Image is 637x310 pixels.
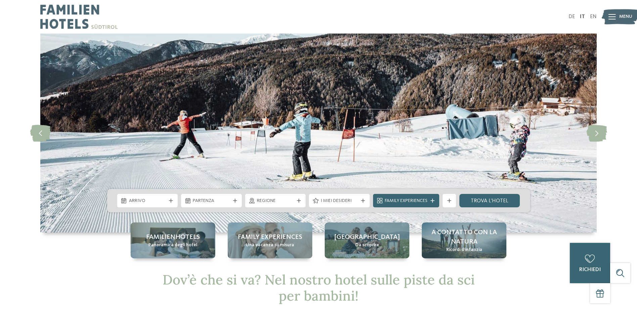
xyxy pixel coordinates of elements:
[325,222,409,258] a: Hotel sulle piste da sci per bambini: divertimento senza confini [GEOGRAPHIC_DATA] Da scoprire
[131,222,215,258] a: Hotel sulle piste da sci per bambini: divertimento senza confini Familienhotels Panoramica degli ...
[570,243,610,283] a: richiedi
[238,232,302,242] span: Family experiences
[446,247,482,253] span: Ricordi d’infanzia
[129,198,166,204] span: Arrivo
[355,242,379,249] span: Da scoprire
[257,198,294,204] span: Regione
[40,34,597,232] img: Hotel sulle piste da sci per bambini: divertimento senza confini
[321,198,358,204] span: I miei desideri
[428,228,500,247] span: A contatto con la natura
[580,14,585,19] a: IT
[246,242,294,249] span: Una vacanza su misura
[422,222,506,258] a: Hotel sulle piste da sci per bambini: divertimento senza confini A contatto con la natura Ricordi...
[193,198,230,204] span: Partenza
[619,13,632,20] span: Menu
[568,14,575,19] a: DE
[334,232,400,242] span: [GEOGRAPHIC_DATA]
[146,232,200,242] span: Familienhotels
[385,198,427,204] span: Family Experiences
[148,242,197,249] span: Panoramica degli hotel
[228,222,312,258] a: Hotel sulle piste da sci per bambini: divertimento senza confini Family experiences Una vacanza s...
[459,194,520,207] a: trova l’hotel
[590,14,597,19] a: EN
[163,271,475,304] span: Dov’è che si va? Nel nostro hotel sulle piste da sci per bambini!
[579,267,601,272] span: richiedi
